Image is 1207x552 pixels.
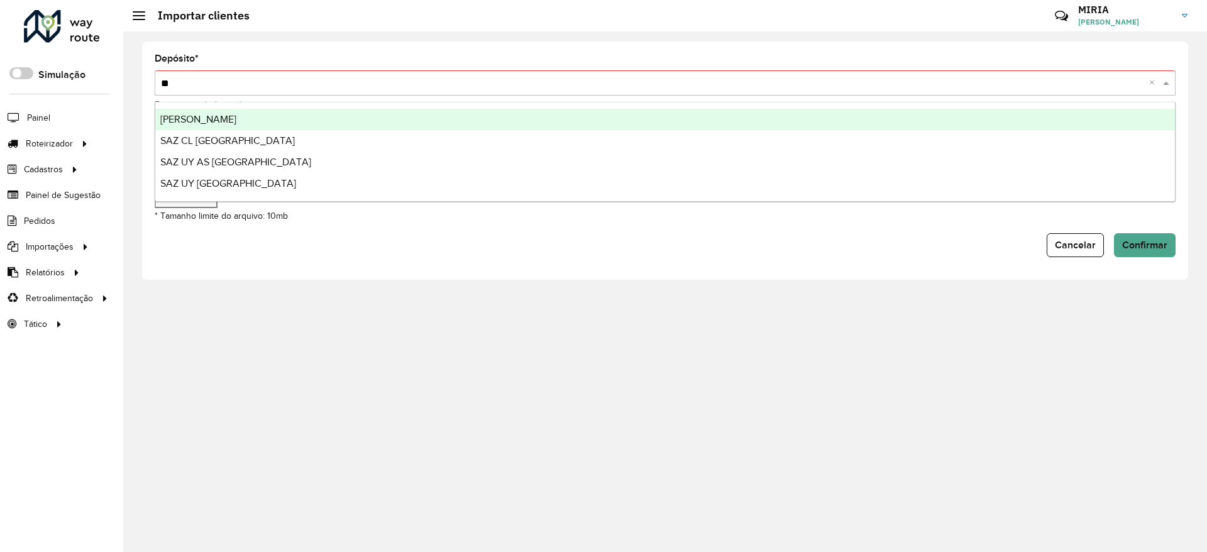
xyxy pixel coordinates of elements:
label: Depósito [155,51,199,66]
button: Cancelar [1047,233,1104,257]
span: SAZ UY AS [GEOGRAPHIC_DATA] [160,157,311,167]
span: Cancelar [1055,240,1096,250]
span: Painel [27,111,50,124]
span: Roteirizador [26,137,73,150]
label: Simulação [38,67,85,82]
span: Pedidos [24,214,55,228]
ng-dropdown-panel: Options list [155,102,1176,202]
button: Confirmar [1114,233,1176,257]
span: Painel de Sugestão [26,189,101,202]
span: SAZ CL [GEOGRAPHIC_DATA] [160,135,295,146]
formly-validation-message: Este campo é obrigatório [155,100,252,109]
span: [PERSON_NAME] [160,114,236,124]
span: [PERSON_NAME] [1078,16,1172,28]
h3: MIRIA [1078,4,1172,16]
h2: Importar clientes [145,9,250,23]
span: Confirmar [1122,240,1167,250]
small: * Tamanho limite do arquivo: 10mb [155,211,288,221]
span: Importações [26,240,74,253]
span: Clear all [1149,75,1160,91]
span: Retroalimentação [26,292,93,305]
a: Contato Rápido [1048,3,1075,30]
span: Cadastros [24,163,63,176]
span: Relatórios [26,266,65,279]
span: Tático [24,317,47,331]
span: SAZ UY [GEOGRAPHIC_DATA] [160,178,296,189]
